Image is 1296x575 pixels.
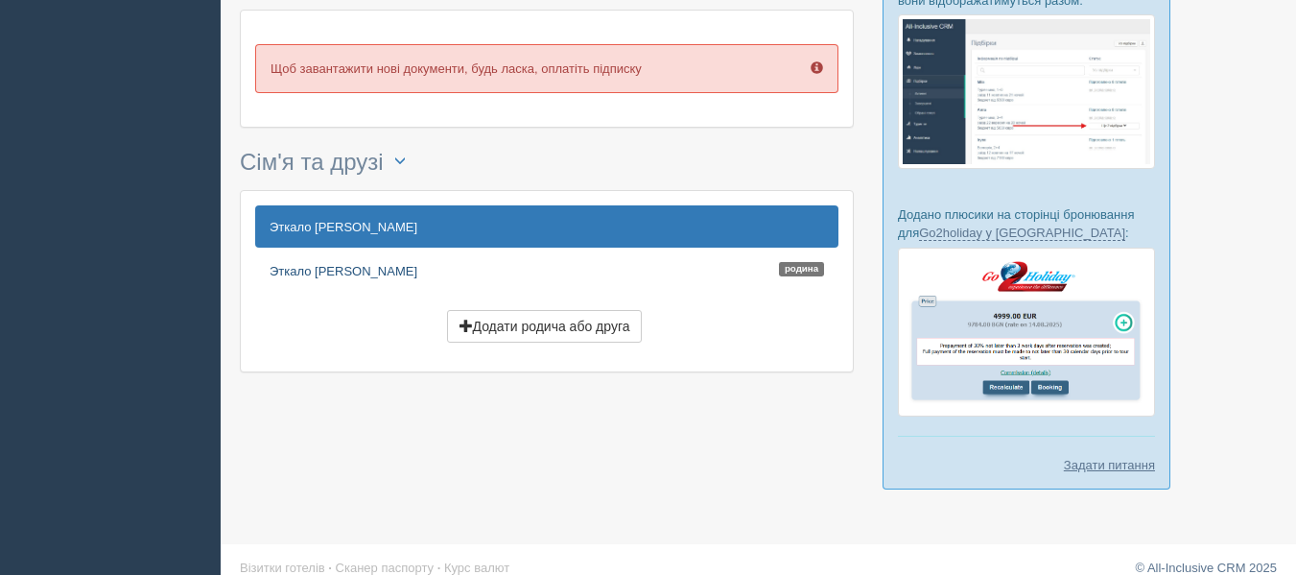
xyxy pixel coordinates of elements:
img: go2holiday-proposal-for-travel-agency.png [898,248,1155,417]
a: Сканер паспорту [336,561,434,575]
a: Эткало [PERSON_NAME] [255,205,838,248]
a: Візитки готелів [240,561,325,575]
button: Додати родича або друга [447,310,643,343]
a: Задати питання [1064,456,1155,474]
a: © All-Inclusive CRM 2025 [1135,561,1277,575]
span: · [437,561,441,575]
h3: Сім'я та друзі [240,147,854,180]
a: Go2holiday у [GEOGRAPHIC_DATA] [919,226,1125,241]
img: %D0%BF%D1%96%D0%B4%D0%B1%D1%96%D1%80%D0%BA%D0%B8-%D0%B3%D1%80%D1%83%D0%BF%D0%B0-%D1%81%D1%80%D0%B... [898,14,1155,169]
span: Родина [779,262,824,276]
p: Додано плюсики на сторінці бронювання для : [898,205,1155,242]
a: Курс валют [444,561,509,575]
span: · [328,561,332,575]
p: Щоб завантажити нові документи, будь ласка, оплатіть підписку [255,44,838,93]
a: Эткало [PERSON_NAME]Родина [255,250,838,292]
